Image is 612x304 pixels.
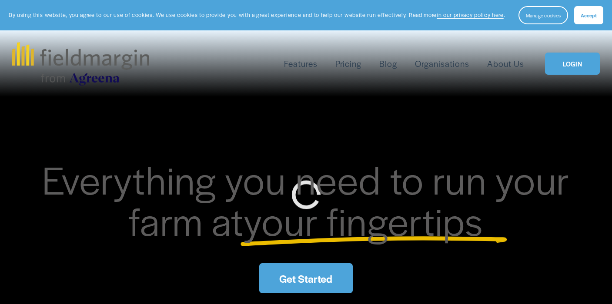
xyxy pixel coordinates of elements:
[415,56,469,71] a: Organisations
[12,42,149,86] img: fieldmargin.com
[379,56,397,71] a: Blog
[545,53,600,75] a: LOGIN
[284,56,318,71] a: folder dropdown
[244,193,483,247] span: your fingertips
[284,57,318,70] span: Features
[335,56,361,71] a: Pricing
[437,11,504,19] a: in our privacy policy here
[574,6,603,24] button: Accept
[259,263,353,293] a: Get Started
[518,6,568,24] button: Manage cookies
[9,11,505,19] p: By using this website, you agree to our use of cookies. We use cookies to provide you with a grea...
[487,56,524,71] a: About Us
[526,12,561,19] span: Manage cookies
[581,12,597,19] span: Accept
[42,152,579,247] span: Everything you need to run your farm at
